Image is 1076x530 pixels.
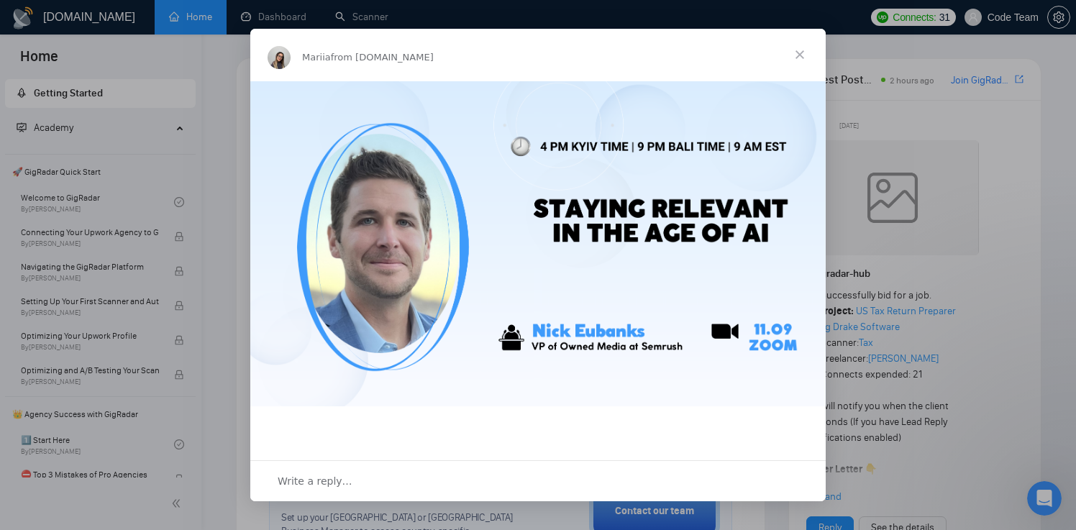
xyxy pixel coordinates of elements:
[331,52,434,63] span: from [DOMAIN_NAME]
[250,460,826,501] div: Open conversation and reply
[278,472,352,490] span: Write a reply…
[774,29,826,81] span: Close
[338,431,738,466] div: [DATE] we’re having a special guest -
[268,46,291,69] img: Profile image for Mariia
[302,52,331,63] span: Mariia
